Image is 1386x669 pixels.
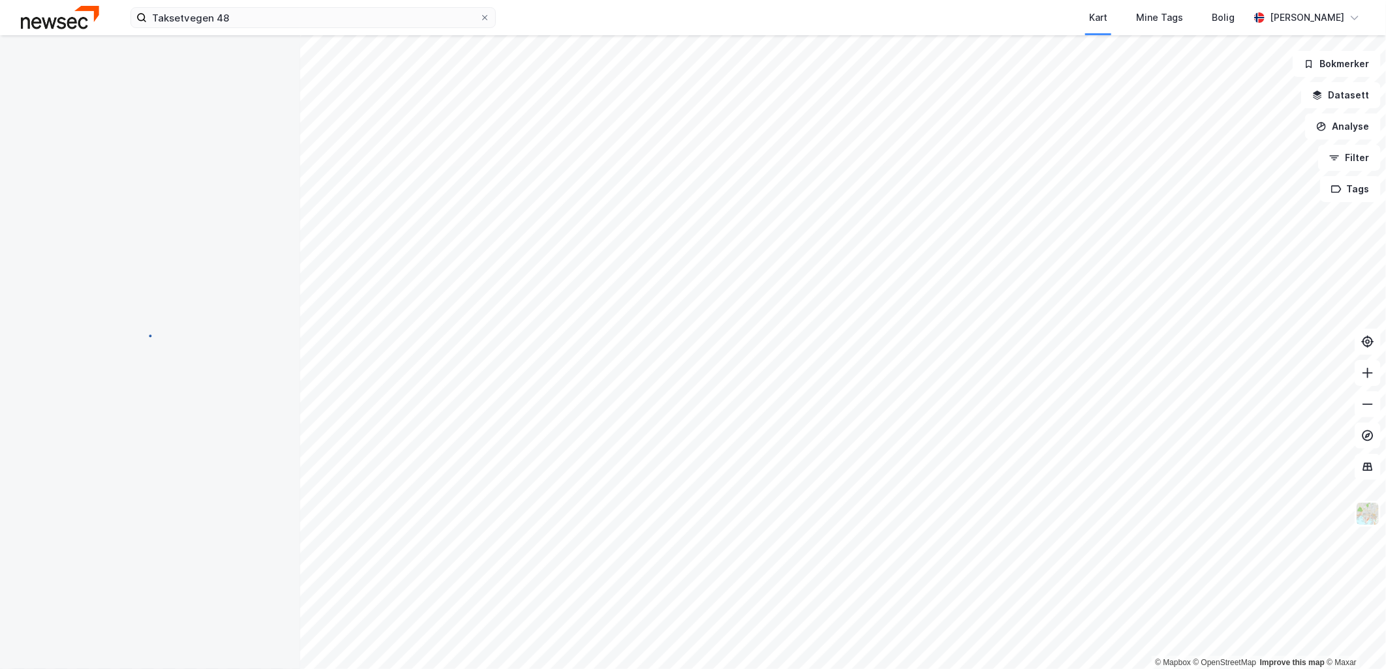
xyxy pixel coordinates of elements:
[1301,82,1381,108] button: Datasett
[1320,176,1381,202] button: Tags
[1089,10,1107,25] div: Kart
[140,334,161,355] img: spinner.a6d8c91a73a9ac5275cf975e30b51cfb.svg
[1155,658,1191,667] a: Mapbox
[21,6,99,29] img: newsec-logo.f6e21ccffca1b3a03d2d.png
[1193,658,1257,667] a: OpenStreetMap
[1305,113,1381,140] button: Analyse
[1136,10,1183,25] div: Mine Tags
[1321,606,1386,669] iframe: Chat Widget
[1293,51,1381,77] button: Bokmerker
[1270,10,1344,25] div: [PERSON_NAME]
[1212,10,1235,25] div: Bolig
[1321,606,1386,669] div: Kontrollprogram for chat
[147,8,480,27] input: Søk på adresse, matrikkel, gårdeiere, leietakere eller personer
[1260,658,1325,667] a: Improve this map
[1355,501,1380,526] img: Z
[1318,145,1381,171] button: Filter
